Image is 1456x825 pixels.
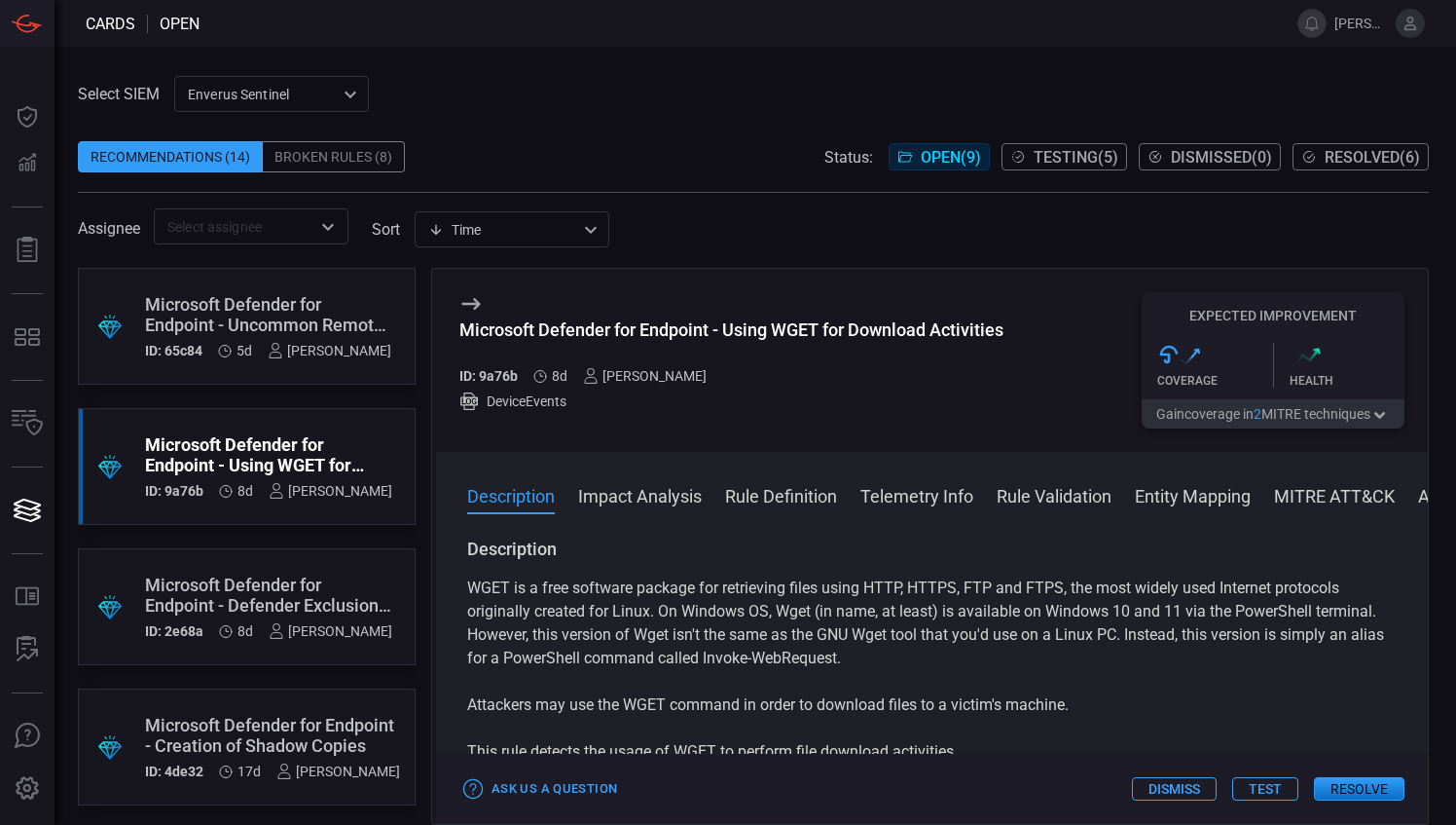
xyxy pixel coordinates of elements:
span: Sep 11, 2025 7:31 AM [237,483,253,499]
button: Testing(5) [1001,143,1127,170]
p: Enverus Sentinel [188,85,338,104]
div: Microsoft Defender for Endpoint - Creation of Shadow Copies [145,715,400,756]
button: Open [314,213,342,241]
div: Recommendations (14) [78,141,263,172]
div: [PERSON_NAME] [276,764,400,779]
h3: Description [467,538,1397,561]
button: MITRE ATT&CK [1274,483,1395,506]
h5: Expected Improvement [1142,308,1404,323]
div: [PERSON_NAME] [269,623,392,639]
div: Microsoft Defender for Endpoint - Using WGET for Download Activities [145,434,392,475]
label: Select SIEM [78,85,160,103]
button: Rule Catalog [4,574,51,620]
button: Dismiss [1132,777,1217,801]
span: Open ( 9 ) [921,148,981,167]
h5: ID: 9a76b [145,483,203,499]
div: Microsoft Defender for Endpoint - Using WGET for Download Activities [459,319,1003,340]
span: Testing ( 5 ) [1034,148,1118,167]
button: Rule Validation [997,483,1111,506]
button: Resolved(6) [1292,143,1429,170]
p: This rule detects the usage of WGET to perform file download activities. [467,740,1397,764]
span: Sep 14, 2025 9:00 AM [237,343,252,358]
button: Ask Us a Question [459,774,622,805]
div: Coverage [1157,374,1273,388]
button: Preferences [4,766,51,812]
p: Attackers may use the WGET command in order to download files to a victim's machine. [467,694,1397,717]
h5: ID: 2e68a [145,623,203,639]
button: Ask Us A Question [4,713,51,760]
button: Test [1232,777,1298,801]
button: Open(9) [889,143,990,170]
button: MITRE - Detection Posture [4,314,51,360]
span: Resolved ( 6 ) [1325,148,1420,167]
h5: ID: 4de32 [145,764,203,779]
span: Sep 11, 2025 7:31 AM [552,368,567,384]
button: Gaincoverage in2MITRE techniques [1142,399,1404,429]
button: Dashboard [4,94,51,140]
button: Reports [4,227,51,274]
div: Health [1290,374,1405,388]
div: Broken Rules (8) [263,141,405,172]
label: sort [372,220,400,239]
span: Sep 11, 2025 7:30 AM [237,623,253,639]
span: Assignee [78,219,140,238]
div: [PERSON_NAME] [268,343,391,358]
button: Resolve [1314,777,1404,801]
button: Impact Analysis [578,483,702,506]
button: Inventory [4,400,51,447]
div: Microsoft Defender for Endpoint - Defender Exclusion Added via WMIC [145,575,392,616]
button: Rule Definition [725,483,837,506]
button: Detections [4,140,51,187]
span: Status: [824,148,873,167]
span: Cards [86,15,135,33]
div: Microsoft Defender for Endpoint - Uncommon Remote Access Tool Traffic [145,294,391,335]
button: Entity Mapping [1135,483,1251,506]
p: WGET is a free software package for retrieving files using HTTP, HTTPS, FTP and FTPS, the most wi... [467,577,1397,670]
span: Sep 02, 2025 12:50 PM [237,764,261,779]
input: Select assignee [160,214,310,239]
div: DeviceEvents [459,392,1003,411]
span: [PERSON_NAME].ares [1334,16,1388,31]
button: Dismissed(0) [1139,143,1281,170]
button: ALERT ANALYSIS [4,626,51,673]
button: Cards [4,487,51,534]
div: [PERSON_NAME] [269,483,392,499]
span: open [160,15,200,33]
button: Description [467,483,555,506]
div: [PERSON_NAME] [583,368,707,384]
div: Time [428,220,578,240]
h5: ID: 9a76b [459,368,518,384]
span: 2 [1254,406,1261,422]
button: Telemetry Info [860,483,973,506]
h5: ID: 65c84 [145,343,202,358]
span: Dismissed ( 0 ) [1171,148,1272,167]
